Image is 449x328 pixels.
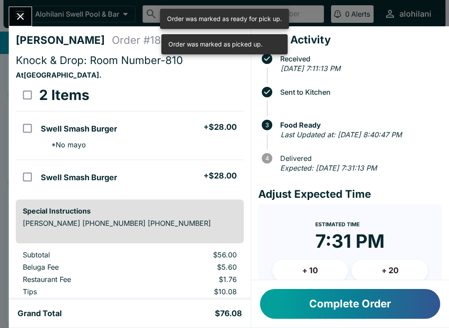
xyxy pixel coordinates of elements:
h5: + $28.00 [203,171,237,181]
h6: Special Instructions [23,207,237,215]
span: Delivered [276,154,442,162]
button: + 20 [352,260,428,282]
h5: Swell Smash Burger [41,124,117,134]
p: Restaurant Fee [23,275,137,284]
h5: Swell Smash Burger [41,172,117,183]
div: Order was marked as picked up. [168,37,263,52]
span: Sent to Kitchen [276,88,442,96]
h4: Order Activity [258,33,442,46]
span: Received [276,55,442,63]
p: $10.08 [151,287,237,296]
h5: Grand Total [18,308,62,319]
span: Knock & Drop: Room Number-810 [16,54,183,67]
p: * No mayo [44,140,86,149]
h4: Adjust Expected Time [258,188,442,201]
p: Subtotal [23,250,137,259]
em: [DATE] 7:11:13 PM [281,64,340,73]
text: 3 [265,121,269,128]
p: Tips [23,287,137,296]
p: Beluga Fee [23,263,137,271]
p: $56.00 [151,250,237,259]
h4: Order # 186736 [112,34,187,47]
strong: At [GEOGRAPHIC_DATA] . [16,71,101,79]
span: Food Ready [276,121,442,129]
button: Complete Order [260,289,440,319]
table: orders table [16,79,244,193]
button: Close [9,7,32,26]
table: orders table [16,250,244,312]
em: Expected: [DATE] 7:31:13 PM [280,164,377,172]
span: Estimated Time [315,221,360,228]
text: 4 [265,155,269,162]
time: 7:31 PM [315,230,385,253]
button: + 10 [272,260,349,282]
div: Order was marked as ready for pick up. [167,11,282,26]
em: Last Updated at: [DATE] 8:40:47 PM [281,130,402,139]
p: $5.60 [151,263,237,271]
h5: $76.08 [215,308,242,319]
h5: + $28.00 [203,122,237,132]
p: $1.76 [151,275,237,284]
h4: [PERSON_NAME] [16,34,112,47]
h3: 2 Items [39,86,89,104]
p: [PERSON_NAME] [PHONE_NUMBER] [PHONE_NUMBER] [23,219,237,228]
